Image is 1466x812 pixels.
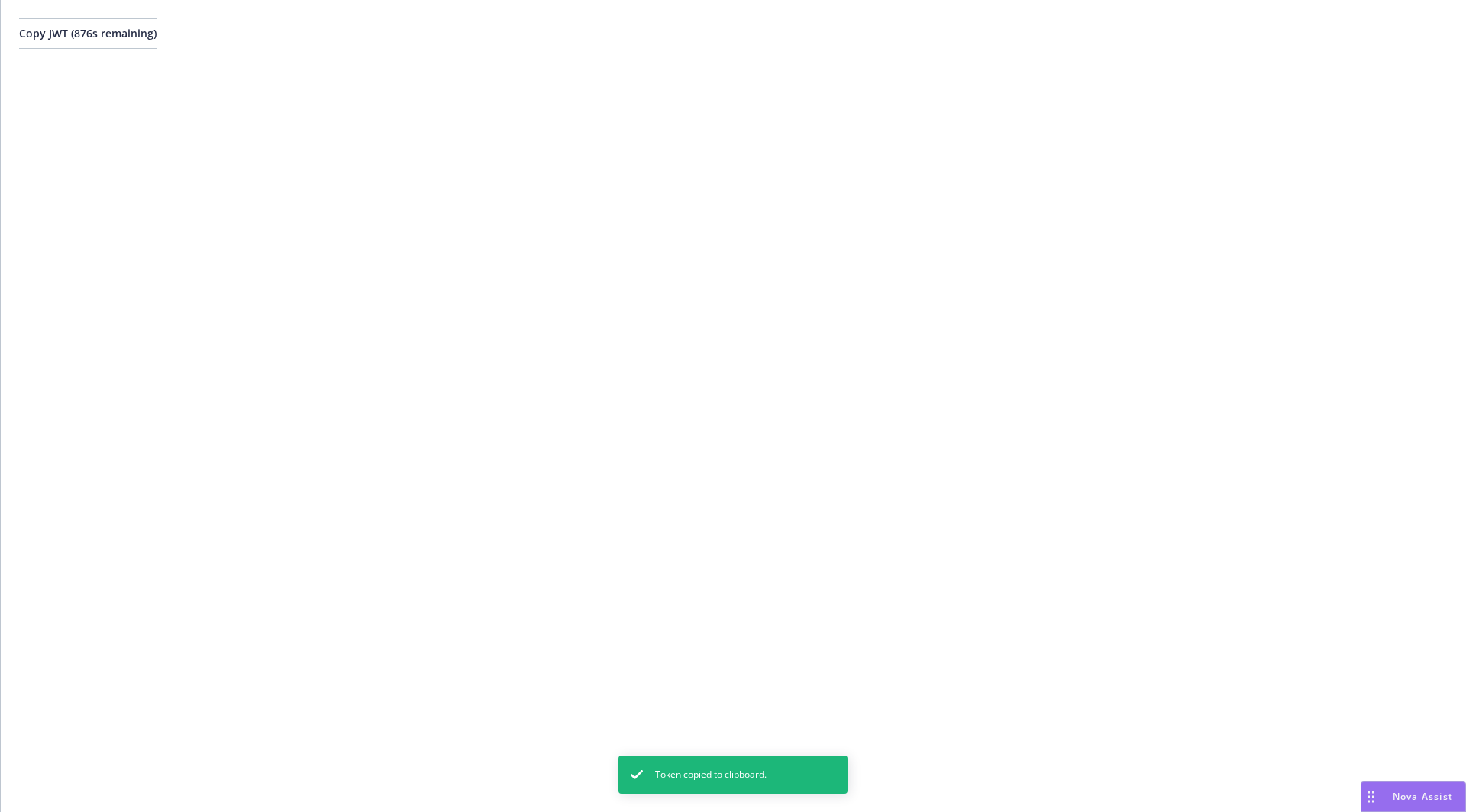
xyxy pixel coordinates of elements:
[1361,782,1380,811] div: Drag to move
[655,768,767,781] span: Token copied to clipboard.
[1361,781,1466,812] button: Nova Assist
[19,26,157,40] span: Copy JWT ( 876 s remaining)
[19,18,157,49] button: Copy JWT (876s remaining)
[1393,790,1453,803] span: Nova Assist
